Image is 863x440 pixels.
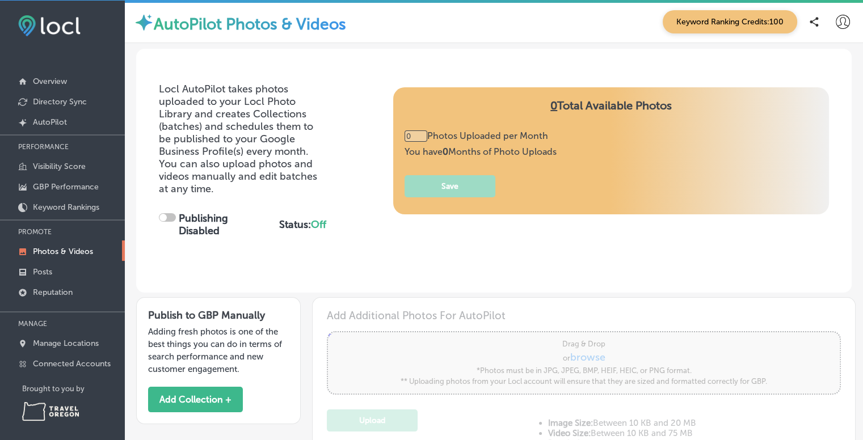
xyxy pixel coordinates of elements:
[405,175,495,197] button: Save
[33,267,52,277] p: Posts
[405,130,427,142] input: 10
[154,15,346,33] label: AutoPilot Photos & Videos
[33,339,99,348] p: Manage Locations
[33,287,73,297] p: Reputation
[405,146,557,157] span: You have Months of Photo Uploads
[663,10,797,33] span: Keyword Ranking Credits: 100
[33,359,111,369] p: Connected Accounts
[148,387,243,412] button: Add Collection +
[33,202,99,212] p: Keyword Rankings
[33,162,86,171] p: Visibility Score
[33,182,99,192] p: GBP Performance
[148,325,289,375] p: Adding fresh photos is one of the best things you can do in terms of search performance and new c...
[134,12,154,32] img: autopilot-icon
[33,247,93,256] p: Photos & Videos
[33,117,67,127] p: AutoPilot
[311,218,326,231] span: Off
[179,212,228,237] strong: Publishing Disabled
[550,99,557,112] span: 0
[443,146,448,157] b: 0
[405,130,557,142] div: Photos Uploaded per Month
[18,15,81,36] img: fda3e92497d09a02dc62c9cd864e3231.png
[159,83,326,195] p: Locl AutoPilot takes photos uploaded to your Locl Photo Library and creates Collections (batches)...
[405,99,818,130] h4: Total Available Photos
[148,309,289,321] h3: Publish to GBP Manually
[279,218,326,231] strong: Status:
[22,384,125,393] p: Brought to you by
[33,97,87,107] p: Directory Sync
[33,77,67,86] p: Overview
